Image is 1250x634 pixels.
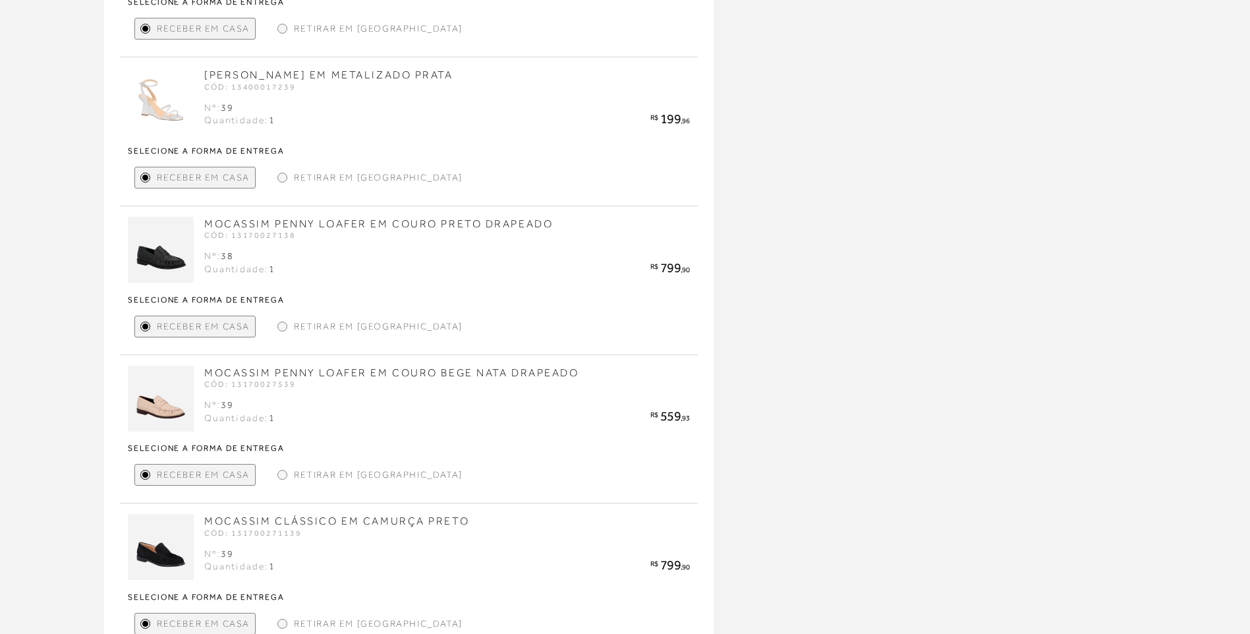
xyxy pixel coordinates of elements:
span: ,96 [681,117,690,125]
div: Quantidade: [204,560,275,573]
span: R$ [650,262,658,270]
div: Quantidade: [204,114,275,127]
span: CÓD: 131700271139 [204,529,302,538]
div: Nº: [204,548,275,561]
span: 1 [269,115,275,125]
span: ,90 [681,266,690,274]
span: Retirar em [GEOGRAPHIC_DATA] [294,320,463,333]
span: Receber em Casa [157,617,250,631]
span: Retirar em [GEOGRAPHIC_DATA] [294,468,463,482]
div: Nº: [204,250,275,263]
img: SANDÁLIA ANABELA EM METALIZADO PRATA [128,68,194,134]
a: MOCASSIM PENNY LOAFER EM COURO BEGE NATA DRAPEADO [204,367,579,379]
span: Retirar em [GEOGRAPHIC_DATA] [294,171,463,185]
strong: Selecione a forma de entrega [128,147,690,155]
span: 199 [660,111,681,126]
span: 39 [221,102,234,113]
span: Receber em Casa [157,22,250,36]
span: CÓD: 13400017239 [204,82,296,92]
strong: Selecione a forma de entrega [128,444,690,452]
img: MOCASSIM PENNY LOAFER EM COURO PRETO DRAPEADO [128,217,194,283]
span: 1 [269,561,275,571]
a: [PERSON_NAME] EM METALIZADO PRATA [204,69,453,81]
div: Nº: [204,399,275,412]
span: 799 [660,558,681,572]
span: 1 [269,264,275,274]
span: Receber em Casa [157,171,250,185]
span: R$ [650,411,658,418]
span: ,93 [681,414,690,422]
span: 799 [660,260,681,275]
span: 39 [221,399,234,410]
a: MOCASSIM PENNY LOAFER EM COURO PRETO DRAPEADO [204,218,553,230]
span: CÓD: 13170027539 [204,380,296,389]
span: Receber em Casa [157,320,250,333]
span: ,90 [681,563,690,571]
span: 1 [269,413,275,423]
span: Receber em Casa [157,468,250,482]
span: CÓD: 13170027138 [204,231,296,240]
strong: Selecione a forma de entrega [128,296,690,304]
img: MOCASSIM PENNY LOAFER EM COURO BEGE NATA DRAPEADO [128,366,194,432]
span: R$ [650,113,658,121]
span: Retirar em [GEOGRAPHIC_DATA] [294,22,463,36]
div: Nº: [204,101,275,115]
div: Quantidade: [204,263,275,276]
strong: Selecione a forma de entrega [128,593,690,601]
span: Retirar em [GEOGRAPHIC_DATA] [294,617,463,631]
a: MOCASSIM CLÁSSICO EM CAMURÇA PRETO [204,515,469,527]
span: 38 [221,250,234,261]
span: 39 [221,548,234,559]
span: R$ [650,560,658,567]
img: MOCASSIM CLÁSSICO EM CAMURÇA PRETO [128,514,194,580]
span: 559 [660,409,681,423]
div: Quantidade: [204,412,275,425]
